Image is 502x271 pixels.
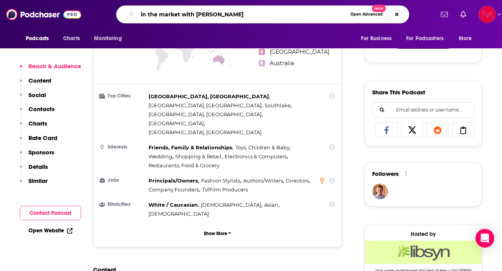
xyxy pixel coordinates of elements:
[20,31,59,46] button: open menu
[6,7,81,22] img: Podchaser - Follow, Share and Rate Podcasts
[148,153,172,159] span: Wedding
[372,5,386,12] span: New
[20,105,55,120] button: Contacts
[88,31,132,46] button: open menu
[270,60,294,67] span: Australia
[372,89,425,96] h3: Share This Podcast
[235,143,291,152] span: ,
[259,60,265,66] span: 5
[264,200,279,209] span: ,
[202,186,248,193] span: TV/Film Producers
[26,33,49,44] span: Podcasts
[58,31,85,46] a: Charts
[148,119,205,128] span: ,
[175,153,221,159] span: Shopping & Retail
[28,105,55,113] p: Contacts
[20,149,54,163] button: Sponsors
[479,6,496,23] img: User Profile
[365,241,481,264] img: Libsyn Deal: Use code: 'podchaser' for rest of Sep + Oct FREE!
[100,94,145,99] h3: Top Cities
[201,202,261,208] span: [DEMOGRAPHIC_DATA]
[401,122,424,137] a: Share on X/Twitter
[148,177,198,184] span: Principals/Owners
[20,206,81,220] button: Contact Podcast
[243,177,283,184] span: Authors/Writers
[175,152,223,161] span: ,
[148,152,173,161] span: ,
[224,153,287,159] span: Electronics & Computers
[355,31,401,46] button: open menu
[28,227,72,234] a: Open Website
[148,101,263,110] span: ,
[20,134,57,149] button: Rate Card
[426,122,449,137] a: Share on Reddit
[286,176,310,185] span: ,
[148,200,199,209] span: ,
[100,145,145,150] h3: Interests
[148,120,204,126] span: [GEOGRAPHIC_DATA]
[28,149,54,156] p: Sponsors
[148,144,232,151] span: Friends, Family & Relationships
[265,102,291,108] span: Southlake
[235,144,290,151] span: Toys, Children & Baby
[116,5,409,23] div: Search podcasts, credits, & more...
[201,176,241,185] span: ,
[201,200,262,209] span: ,
[148,176,199,185] span: ,
[372,184,388,199] img: ckunnen
[457,8,469,21] a: Show notifications dropdown
[28,120,47,127] p: Charts
[453,31,482,46] button: open menu
[361,33,392,44] span: For Business
[475,229,494,248] div: Open Intercom Messenger
[452,122,475,137] a: Copy Link
[148,92,270,101] span: ,
[438,8,451,21] a: Show notifications dropdown
[28,163,48,170] p: Details
[372,102,474,118] div: Search followers
[100,202,145,207] h3: Ethnicities
[28,62,81,70] p: Reach & Audience
[148,143,233,152] span: ,
[94,33,122,44] span: Monitoring
[28,77,51,84] p: Content
[243,176,284,185] span: ,
[148,185,200,194] span: ,
[479,6,496,23] button: Show profile menu
[100,226,335,241] button: Show More
[265,101,292,110] span: ,
[148,93,269,99] span: [GEOGRAPHIC_DATA], [GEOGRAPHIC_DATA]
[148,202,198,208] span: White / Caucasian
[148,111,262,117] span: [GEOGRAPHIC_DATA], [GEOGRAPHIC_DATA]
[20,77,51,91] button: Content
[372,170,399,177] span: Followers
[259,49,265,55] span: 4
[148,102,262,108] span: [GEOGRAPHIC_DATA], [GEOGRAPHIC_DATA]
[405,170,407,177] div: 1
[286,177,309,184] span: Directors
[264,202,278,208] span: Asian
[224,152,288,161] span: ,
[350,12,383,16] span: Open Advanced
[20,91,46,106] button: Social
[204,231,227,236] p: Show More
[28,91,46,99] p: Social
[347,10,386,19] button: Open AdvancedNew
[20,120,47,134] button: Charts
[20,163,48,177] button: Details
[138,8,347,21] input: Search podcasts, credits, & more...
[406,33,444,44] span: For Podcasters
[379,103,468,117] input: Email address or username...
[63,33,80,44] span: Charts
[28,177,48,184] p: Similar
[365,231,481,237] div: Hosted by
[148,110,263,119] span: ,
[148,211,209,217] span: [DEMOGRAPHIC_DATA]
[20,62,81,77] button: Reach & Audience
[148,162,219,168] span: Restaurants, Food & Grocery
[201,177,240,184] span: Fashion Stylists
[148,186,199,193] span: Company Founders
[375,122,398,137] a: Share on Facebook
